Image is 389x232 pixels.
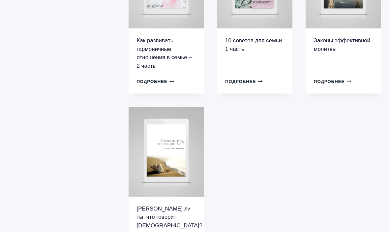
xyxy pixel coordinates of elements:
[136,77,174,86] a: Выберите опции для “Как развивать гармоничные отношения в семье - 2 часть”
[314,37,371,52] a: Законы эффективной молитвы
[129,107,204,197] img: Слышишь ли ты, что говорит Бог? - Пастор Руфус Ф.Аджибойе
[136,37,192,69] a: Как развивать гармоничные отношения в семье – 2 часть
[136,206,202,229] a: [PERSON_NAME] ли ты, что говорит [DEMOGRAPHIC_DATA]?
[314,77,351,86] a: Выберите опции для “Законы эффективной молитвы”
[225,37,282,52] a: 10 советов для семьи 1 часть
[225,77,263,86] a: Выберите опции для “10 советов для семьи 1 часть”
